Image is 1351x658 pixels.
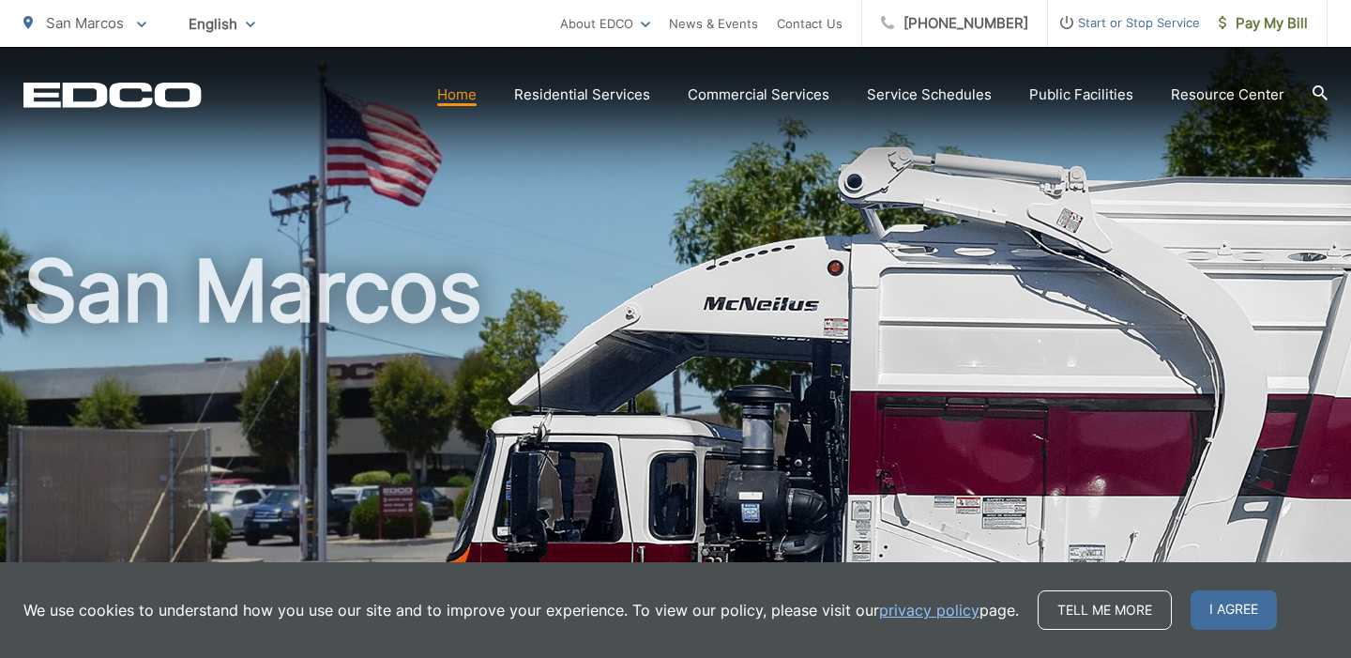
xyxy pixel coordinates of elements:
[777,12,842,35] a: Contact Us
[669,12,758,35] a: News & Events
[1171,84,1284,106] a: Resource Center
[1029,84,1133,106] a: Public Facilities
[688,84,829,106] a: Commercial Services
[437,84,477,106] a: Home
[23,82,202,108] a: EDCD logo. Return to the homepage.
[879,599,979,621] a: privacy policy
[1191,590,1277,630] span: I agree
[1219,12,1308,35] span: Pay My Bill
[46,14,124,32] span: San Marcos
[867,84,992,106] a: Service Schedules
[175,8,269,40] span: English
[23,599,1019,621] p: We use cookies to understand how you use our site and to improve your experience. To view our pol...
[560,12,650,35] a: About EDCO
[514,84,650,106] a: Residential Services
[1038,590,1172,630] a: Tell me more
